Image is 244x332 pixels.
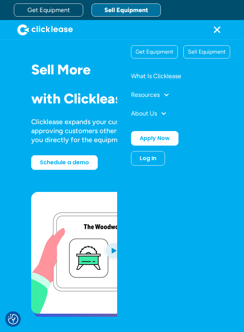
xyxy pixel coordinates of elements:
[131,46,177,58] div: Get Equipment
[131,110,157,117] div: About Us
[140,155,156,162] div: Log In
[14,3,83,17] a: Get Equipment
[8,314,18,324] button: Consent Preferences
[204,20,230,39] div: menu
[184,46,230,58] div: Sell Equipment
[131,70,230,83] a: What Is Clicklease
[8,314,18,324] img: Revisit consent button
[91,3,161,17] a: Sell Equipment
[131,107,230,120] div: About Us
[131,88,230,101] div: Resources
[17,24,73,35] img: Clicklease logo
[14,24,73,35] a: home
[131,92,160,98] div: Resources
[131,131,178,146] a: Apply Now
